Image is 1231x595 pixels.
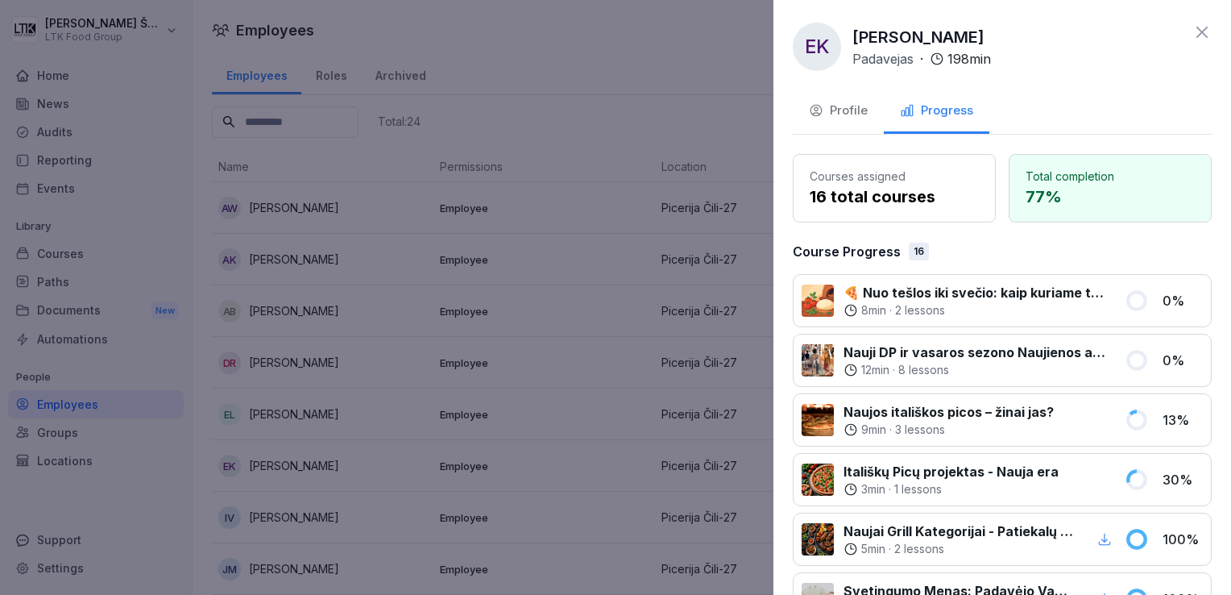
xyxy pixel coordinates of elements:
p: Naujos itališkos picos – žinai jas? [843,402,1054,422]
div: · [852,49,991,69]
p: 8 lessons [898,362,949,378]
div: 16 [909,243,929,260]
p: 0 % [1163,291,1203,310]
p: 0 % [1163,351,1203,370]
p: Itališkų Picų projektas - Nauja era [843,462,1059,481]
p: Courses assigned [810,168,979,185]
div: Profile [809,102,868,120]
button: Progress [884,90,989,134]
p: 2 lessons [894,541,944,557]
button: Profile [793,90,884,134]
p: Padavejas [852,49,914,69]
p: 16 total courses [810,185,979,209]
p: [PERSON_NAME] [852,25,984,49]
p: 13 % [1163,410,1203,430]
p: 3 lessons [895,422,945,438]
p: 12 min [861,362,889,378]
div: · [843,422,1054,438]
p: 8 min [861,302,886,318]
p: 5 min [861,541,885,557]
div: · [843,302,1105,318]
p: Nauji DP ir vasaros sezono Naujienos atkeliauja [843,343,1105,362]
div: · [843,481,1059,497]
p: 3 min [861,481,885,497]
p: 🍕 Nuo tešlos iki svečio: kaip kuriame tobulą picą kasdien [843,283,1105,302]
p: 77 % [1026,185,1195,209]
p: 30 % [1163,470,1203,489]
div: · [843,362,1105,378]
p: Naujai Grill Kategorijai - Patiekalų Pristatymas ir Rekomendacijos [843,522,1075,541]
p: Total completion [1026,168,1195,185]
div: · [843,541,1075,557]
p: 1 lessons [894,481,942,497]
div: EK [793,23,841,71]
div: Progress [900,102,973,120]
p: 2 lessons [895,302,945,318]
p: Course Progress [793,242,901,261]
p: 9 min [861,422,886,438]
p: 100 % [1163,530,1203,549]
p: 198 min [947,49,991,69]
